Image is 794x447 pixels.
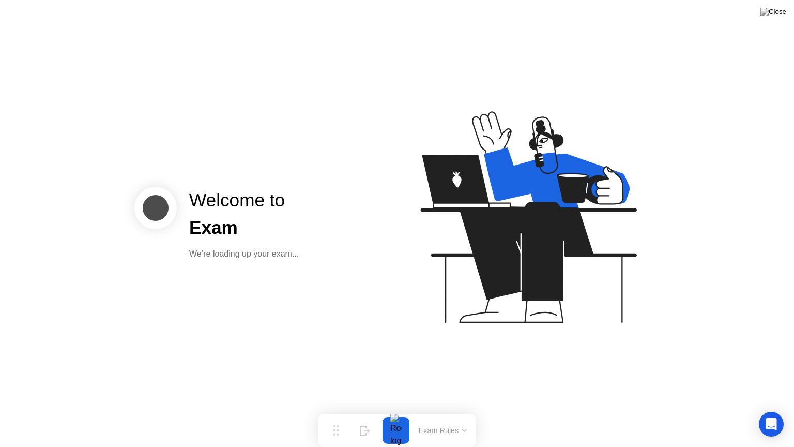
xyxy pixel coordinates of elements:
[189,248,299,260] div: We’re loading up your exam...
[189,187,299,214] div: Welcome to
[760,8,786,16] img: Close
[759,412,784,437] div: Open Intercom Messenger
[416,426,470,435] button: Exam Rules
[189,214,299,242] div: Exam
